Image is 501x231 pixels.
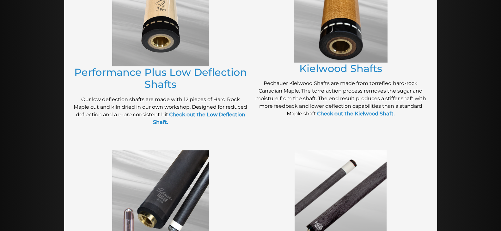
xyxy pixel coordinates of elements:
a: Check out the Kielwood Shaft. [317,111,395,117]
p: Pechauer Kielwood Shafts are made from torrefied hard-rock Canadian Maple. The torrefaction proce... [254,80,428,118]
a: Performance Plus Low Deflection Shafts [74,66,247,90]
a: Kielwood Shafts [299,62,382,75]
p: Our low deflection shafts are made with 12 pieces of Hard Rock Maple cut and kiln dried in our ow... [74,96,247,126]
a: Check out the Low Deflection Shaft. [153,112,245,125]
